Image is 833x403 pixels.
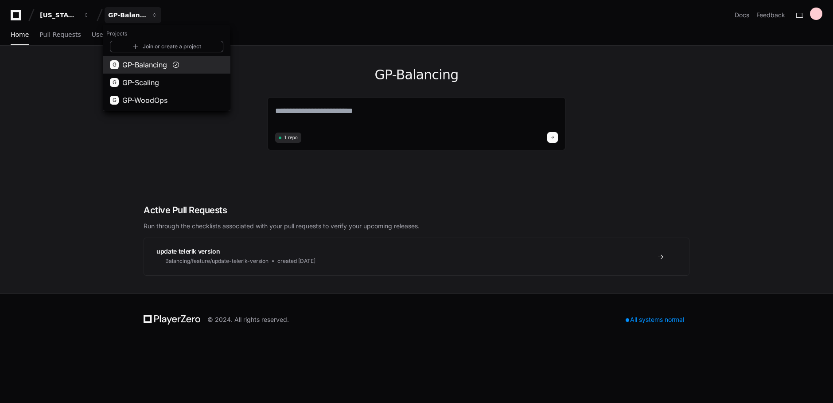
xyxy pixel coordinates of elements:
button: [US_STATE] Pacific [36,7,93,23]
div: All systems normal [620,313,689,326]
h2: Active Pull Requests [144,204,689,216]
span: created [DATE] [277,258,315,265]
h1: Projects [103,27,230,41]
a: Users [92,25,109,45]
a: Docs [735,11,749,20]
div: G [110,60,119,69]
span: GP-Balancing [122,59,167,70]
div: G [110,96,119,105]
h1: GP-Balancing [268,67,565,83]
button: GP-Balancing [105,7,161,23]
a: update telerik versionBalancing/feature/update-telerik-versioncreated [DATE] [144,238,689,275]
span: 1 repo [284,134,298,141]
a: Join or create a project [110,41,223,52]
p: Run through the checklists associated with your pull requests to verify your upcoming releases. [144,222,689,231]
div: [US_STATE] Pacific [40,11,78,20]
span: Users [92,32,109,37]
span: Balancing/feature/update-telerik-version [165,258,269,265]
span: GP-WoodOps [122,95,167,106]
button: Feedback [756,11,785,20]
div: GP-Balancing [108,11,146,20]
div: [US_STATE] Pacific [103,25,230,111]
div: © 2024. All rights reserved. [207,315,289,324]
a: Pull Requests [39,25,81,45]
span: Pull Requests [39,32,81,37]
span: GP-Scaling [122,77,159,88]
span: update telerik version [156,247,220,255]
a: Home [11,25,29,45]
div: G [110,78,119,87]
span: Home [11,32,29,37]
